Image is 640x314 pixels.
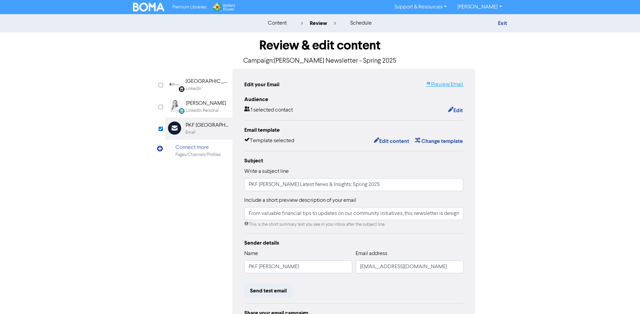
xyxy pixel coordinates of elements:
div: Connect more [175,144,221,152]
button: Change template [415,137,463,146]
div: Connect morePages/Channels/Profiles [165,140,232,162]
div: Email [186,129,195,136]
label: Name [244,250,258,258]
img: Wolters Kluwer [212,3,235,11]
img: LinkedinPersonal [168,99,182,113]
div: LinkedinPersonal [PERSON_NAME]LinkedIn Personal [165,96,232,118]
button: Send test email [244,284,293,298]
img: BOMA Logo [133,3,165,11]
div: Audience [244,95,464,103]
iframe: Chat Widget [606,282,640,314]
a: [PERSON_NAME] [452,2,507,12]
button: Edit content [373,137,410,146]
div: review [301,19,336,27]
div: Subject [244,157,464,165]
div: This is the short summary text you see in your inbox after the subject line. [244,221,464,228]
div: PKF [GEOGRAPHIC_DATA]Email [165,118,232,139]
div: Pages/Channels/Profiles [175,152,221,158]
a: Support & Resources [389,2,452,12]
h1: Review & edit content [165,38,475,53]
div: LinkedIn Personal [186,107,219,114]
p: Campaign: [PERSON_NAME] Newsletter - Spring 2025 [165,56,475,66]
div: [GEOGRAPHIC_DATA] [186,77,229,86]
a: Exit [498,20,507,27]
div: Email template [244,126,464,134]
label: Email address [356,250,387,258]
div: Edit your Email [244,81,279,89]
div: Sender details [244,239,464,247]
img: Linkedin [168,77,181,91]
div: Template selected [244,137,294,146]
button: Edit [448,106,463,115]
span: Premium Libraries: [172,5,207,9]
div: PKF [GEOGRAPHIC_DATA] [186,121,229,129]
a: Preview Email [426,81,463,89]
div: Linkedin [GEOGRAPHIC_DATA]LinkedIn [165,74,232,96]
div: [PERSON_NAME] [186,99,226,107]
label: Include a short preview description of your email [244,196,356,205]
div: schedule [350,19,372,27]
div: 1 selected contact [244,106,293,115]
label: Write a subject line [244,167,289,176]
div: content [268,19,287,27]
div: LinkedIn [186,86,201,92]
